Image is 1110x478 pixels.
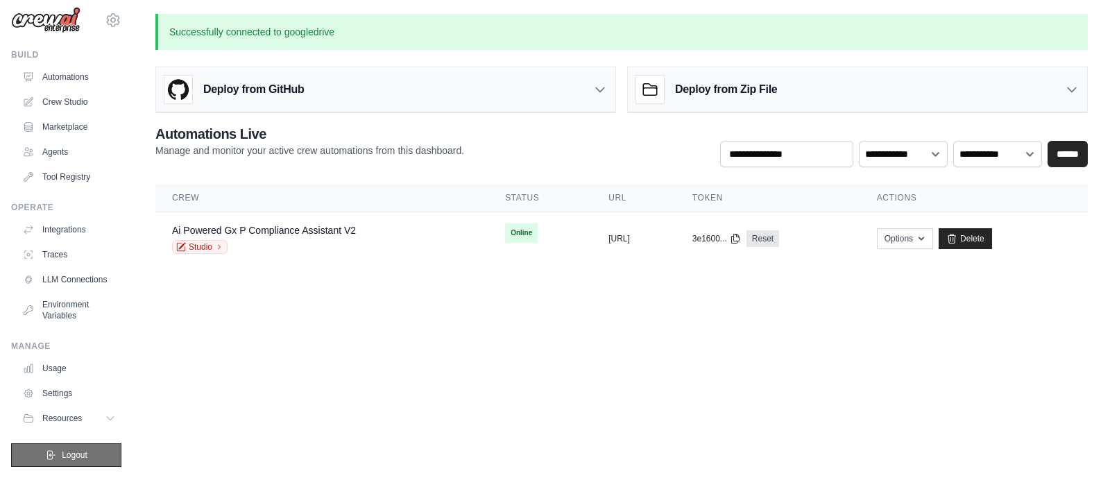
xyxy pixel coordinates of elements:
button: 3e1600... [692,233,741,244]
th: Actions [860,184,1088,212]
a: Crew Studio [17,91,121,113]
span: Online [505,223,538,243]
a: Environment Variables [17,293,121,327]
div: Manage [11,341,121,352]
a: Settings [17,382,121,404]
a: Automations [17,66,121,88]
h3: Deploy from Zip File [675,81,777,98]
a: Agents [17,141,121,163]
a: Delete [939,228,992,249]
p: Successfully connected to googledrive [155,14,1088,50]
span: Logout [62,450,87,461]
button: Logout [11,443,121,467]
img: GitHub Logo [164,76,192,103]
div: Operate [11,202,121,213]
a: Integrations [17,219,121,241]
a: LLM Connections [17,268,121,291]
button: Options [877,228,933,249]
span: Resources [42,413,82,424]
a: Tool Registry [17,166,121,188]
h2: Automations Live [155,124,464,144]
a: Reset [746,230,779,247]
th: Status [488,184,592,212]
img: Logo [11,7,80,33]
a: Marketplace [17,116,121,138]
p: Manage and monitor your active crew automations from this dashboard. [155,144,464,157]
a: Usage [17,357,121,379]
button: Resources [17,407,121,429]
th: URL [592,184,676,212]
th: Crew [155,184,488,212]
div: Build [11,49,121,60]
a: Traces [17,244,121,266]
a: Ai Powered Gx P Compliance Assistant V2 [172,225,356,236]
h3: Deploy from GitHub [203,81,304,98]
a: Studio [172,240,228,254]
th: Token [676,184,860,212]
